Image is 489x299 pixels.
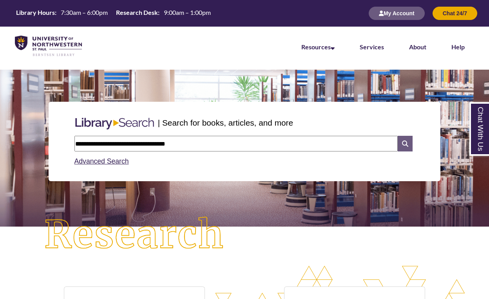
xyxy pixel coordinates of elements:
[158,117,293,129] p: | Search for books, articles, and more
[409,43,426,50] a: About
[13,8,58,17] th: Library Hours:
[15,36,82,57] img: UNWSP Library Logo
[164,9,211,16] span: 9:00am – 1:00pm
[398,136,413,151] i: Search
[71,115,158,133] img: Libary Search
[433,7,477,20] button: Chat 24/7
[369,10,425,16] a: My Account
[369,7,425,20] button: My Account
[451,43,465,50] a: Help
[13,8,214,19] a: Hours Today
[113,8,161,17] th: Research Desk:
[61,9,108,16] span: 7:30am – 6:00pm
[13,8,214,18] table: Hours Today
[74,157,129,165] a: Advanced Search
[301,43,335,50] a: Resources
[433,10,477,16] a: Chat 24/7
[24,197,244,273] img: Research
[360,43,384,50] a: Services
